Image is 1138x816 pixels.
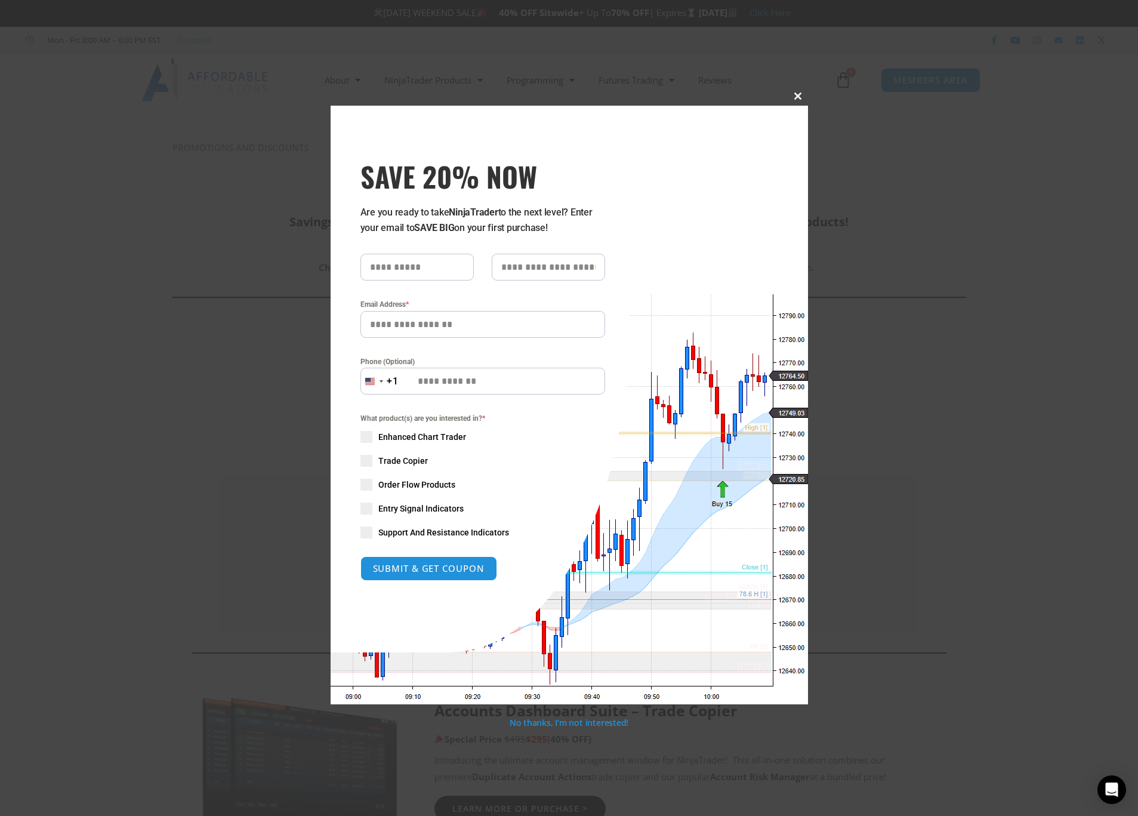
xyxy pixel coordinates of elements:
p: Are you ready to take to the next level? Enter your email to on your first purchase! [360,205,605,236]
strong: NinjaTrader [449,207,498,218]
strong: SAVE BIG [414,222,454,233]
label: Order Flow Products [360,479,605,491]
span: What product(s) are you interested in? [360,412,605,424]
label: Trade Copier [360,455,605,467]
button: SUBMIT & GET COUPON [360,556,497,581]
div: +1 [387,374,399,389]
label: Support And Resistance Indicators [360,526,605,538]
button: Selected country [360,368,399,395]
span: Enhanced Chart Trader [378,431,466,443]
label: Email Address [360,298,605,310]
label: Phone (Optional) [360,356,605,368]
span: Trade Copier [378,455,428,467]
div: Open Intercom Messenger [1097,775,1126,804]
a: No thanks, I’m not interested! [510,717,628,728]
span: Order Flow Products [378,479,455,491]
span: Entry Signal Indicators [378,503,464,515]
label: Enhanced Chart Trader [360,431,605,443]
span: Support And Resistance Indicators [378,526,509,538]
label: Entry Signal Indicators [360,503,605,515]
span: SAVE 20% NOW [360,159,605,193]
